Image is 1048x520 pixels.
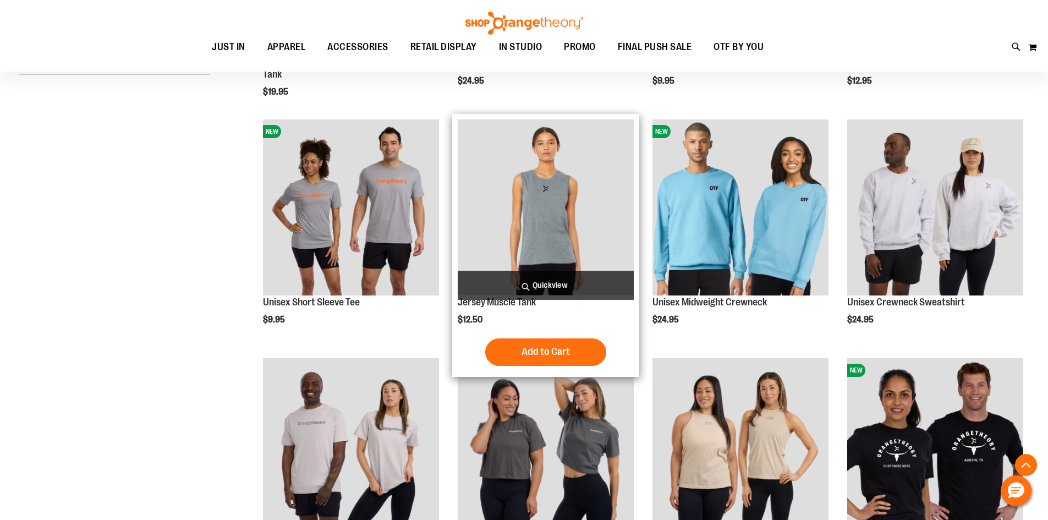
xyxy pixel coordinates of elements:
span: $24.95 [458,76,486,86]
span: RETAIL DISPLAY [410,35,477,59]
span: OTF BY YOU [714,35,764,59]
div: product [842,114,1029,353]
a: APPAREL [256,35,317,60]
span: NEW [847,364,865,377]
a: Jersey Muscle Tank [458,297,536,308]
div: product [452,114,639,377]
a: Unisex Crewneck Sweatshirt [847,297,965,308]
span: $12.50 [458,315,484,325]
img: Unisex Midweight Crewneck [652,119,828,295]
a: OTF BY YOU [703,35,775,60]
button: Hello, have a question? Let’s chat. [1001,475,1031,506]
a: OTF Unisex Crewneck Sweatshirt Grey [847,119,1023,297]
span: NEW [652,125,671,138]
a: Unisex Short Sleeve TeeNEW [263,119,439,297]
span: IN STUDIO [499,35,542,59]
span: ACCESSORIES [327,35,388,59]
a: Unisex Midweight Crewneck [652,297,767,308]
span: PROMO [564,35,596,59]
span: $9.95 [652,76,676,86]
a: RETAIL DISPLAY [399,35,488,59]
span: FINAL PUSH SALE [618,35,692,59]
a: IN STUDIO [488,35,553,60]
img: Jersey Muscle Tank [458,119,634,295]
span: $9.95 [263,315,287,325]
img: Unisex Short Sleeve Tee [263,119,439,295]
a: Jersey Muscle Tank [458,119,634,297]
span: $24.95 [847,315,875,325]
img: OTF Unisex Crewneck Sweatshirt Grey [847,119,1023,295]
span: $24.95 [652,315,681,325]
a: Unisex Short Sleeve Tee [263,297,360,308]
img: Shop Orangetheory [464,12,585,35]
span: APPAREL [267,35,306,59]
button: Back To Top [1015,454,1037,476]
span: $19.95 [263,87,290,97]
a: Unisex Midweight CrewneckNEW [652,119,828,297]
button: Add to Cart [485,338,606,366]
a: Quickview [458,271,634,300]
a: ACCESSORIES [316,35,399,60]
a: PROMO [553,35,607,60]
div: product [647,114,834,353]
a: JUST IN [201,35,256,60]
span: NEW [263,125,281,138]
div: product [257,114,445,353]
span: $12.95 [847,76,874,86]
span: JUST IN [212,35,245,59]
a: FINAL PUSH SALE [607,35,703,60]
span: Add to Cart [522,346,570,358]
